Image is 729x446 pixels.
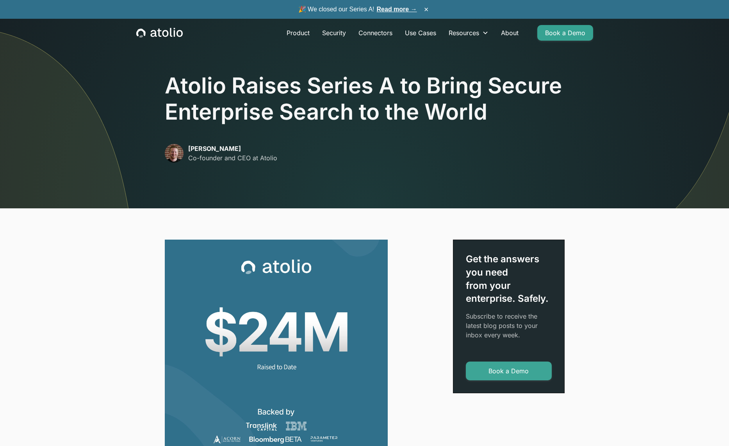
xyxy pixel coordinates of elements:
[377,6,417,13] a: Read more →
[280,25,316,41] a: Product
[352,25,399,41] a: Connectors
[188,153,277,163] p: Co-founder and CEO at Atolio
[188,144,277,153] p: [PERSON_NAME]
[298,5,417,14] span: 🎉 We closed our Series A!
[136,28,183,38] a: home
[466,312,552,340] p: Subscribe to receive the latest blog posts to your inbox every week.
[449,28,479,38] div: Resources
[422,5,431,14] button: ×
[466,362,552,380] a: Book a Demo
[316,25,352,41] a: Security
[399,25,442,41] a: Use Cases
[495,25,525,41] a: About
[165,73,565,125] h1: Atolio Raises Series A to Bring Secure Enterprise Search to the World
[466,253,552,305] div: Get the answers you need from your enterprise. Safely.
[442,25,495,41] div: Resources
[537,25,593,41] a: Book a Demo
